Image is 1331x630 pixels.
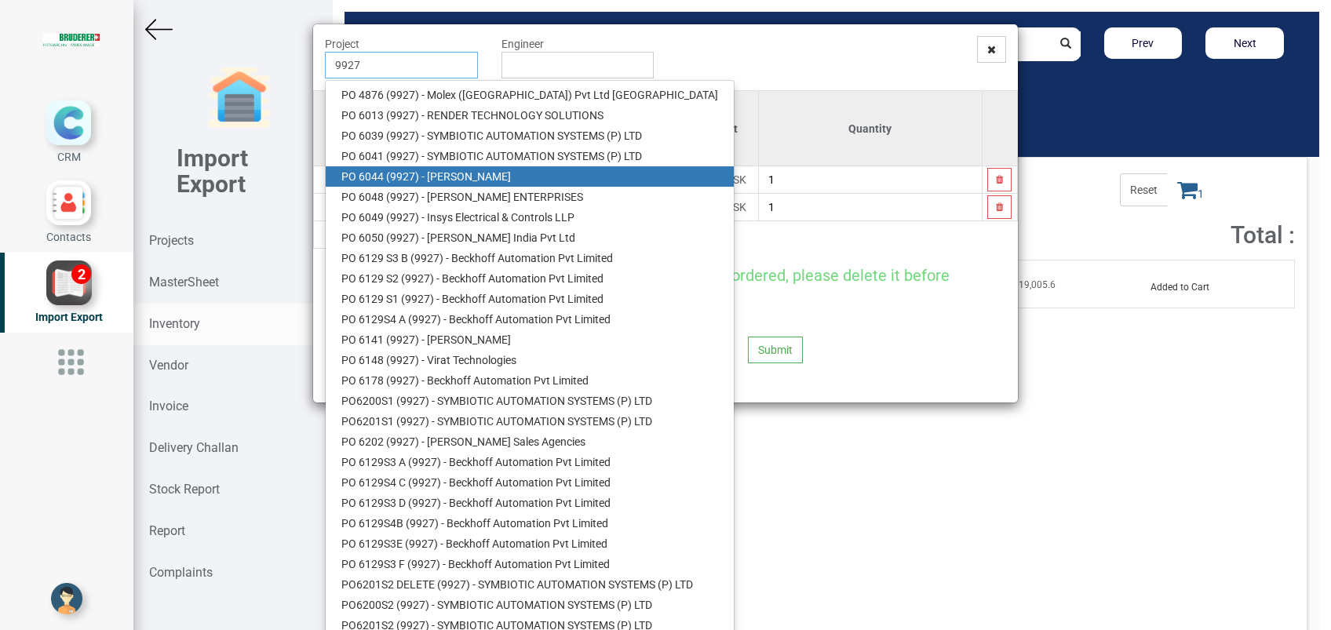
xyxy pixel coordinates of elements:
[326,330,734,350] a: PO 6141 (9927) - [PERSON_NAME]
[326,432,734,452] a: PO 6202 (9927) - [PERSON_NAME] Sales Agencies
[390,109,415,122] strong: 9927
[405,293,430,305] strong: 9927
[441,578,466,591] strong: 9927
[326,513,734,533] a: PO 6129S4B (9927) - Beckhoff Automation Pvt Limited
[314,194,455,221] td: 2
[411,558,436,570] strong: 9927
[400,415,425,428] strong: 9927
[326,268,734,289] a: PO 6129 S2 (9927) - Beckhoff Automation Pvt Limited
[400,599,425,611] strong: 9927
[326,595,734,615] a: PO6200S2 (9927) - SYMBIOTIC AUTOMATION SYSTEMS (P) LTD
[326,452,734,472] a: PO 6129S3 A (9927) - Beckhoff Automation Pvt Limited
[326,248,734,268] a: PO 6129 S3 B (9927) - Beckhoff Automation Pvt Limited
[758,91,982,166] th: Quantity
[490,36,666,78] div: Engineer
[326,411,734,432] a: PO6201S1 (9927) - SYMBIOTIC AUTOMATION SYSTEMS (P) LTD
[326,554,734,574] a: PO 6129S3 F (9927) - Beckhoff Automation Pvt Limited
[400,395,425,407] strong: 9927
[748,337,803,363] button: Submit
[326,309,734,330] a: PO 6129S4 A (9927) - Beckhoff Automation Pvt Limited
[326,126,734,146] a: PO 6039 (9927) - SYMBIOTIC AUTOMATION SYSTEMS (P) LTD
[314,166,455,194] td: 1
[326,187,734,207] a: PO 6048 (9927) - [PERSON_NAME] ENTERPRISES
[326,228,734,248] a: PO 6050 (9927) - [PERSON_NAME] India Pvt Ltd
[314,91,455,166] th: [DOMAIN_NAME]
[410,517,435,530] strong: 9927
[326,105,734,126] a: PO 6013 (9927) - RENDER TECHNOLOGY SOLUTIONS
[390,89,415,101] strong: 9927
[326,166,734,187] a: PO 6044 (9927) - [PERSON_NAME]
[390,150,415,162] strong: 9927
[326,574,734,595] a: PO6201S2 DELETE (9927) - SYMBIOTIC AUTOMATION SYSTEMS (P) LTD
[409,537,434,550] strong: 9927
[390,170,415,183] strong: 9927
[390,211,415,224] strong: 9927
[390,374,415,387] strong: 9927
[326,350,734,370] a: PO 6148 (9927) - Virat Technologies
[326,391,734,411] a: PO6200S1 (9927) - SYMBIOTIC AUTOMATION SYSTEMS (P) LTD
[390,435,415,448] strong: 9927
[390,129,415,142] strong: 9927
[326,85,734,105] a: PO 4876 (9927) - Molex ([GEOGRAPHIC_DATA]) Pvt Ltd [GEOGRAPHIC_DATA]
[414,252,439,264] strong: 9927
[390,354,415,366] strong: 9927
[326,207,734,228] a: PO 6049 (9927) - Insys Electrical & Controls LLP
[390,333,415,346] strong: 9927
[412,476,437,489] strong: 9927
[390,231,415,244] strong: 9927
[390,191,415,203] strong: 9927
[412,313,437,326] strong: 9927
[412,497,437,509] strong: 9927
[326,493,734,513] a: PO 6129S3 D (9927) - Beckhoff Automation Pvt Limited
[326,533,734,554] a: PO 6129S3E (9927) - Beckhoff Automation Pvt Limited
[405,272,430,285] strong: 9927
[412,456,437,468] strong: 9927
[326,146,734,166] a: PO 6041 (9927) - SYMBIOTIC AUTOMATION SYSTEMS (P) LTD
[326,472,734,493] a: PO 6129S4 C (9927) - Beckhoff Automation Pvt Limited
[326,289,734,309] a: PO 6129 S1 (9927) - Beckhoff Automation Pvt Limited
[326,370,734,391] a: PO 6178 (9927) - Beckhoff Automation Pvt Limited
[313,36,490,78] div: Project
